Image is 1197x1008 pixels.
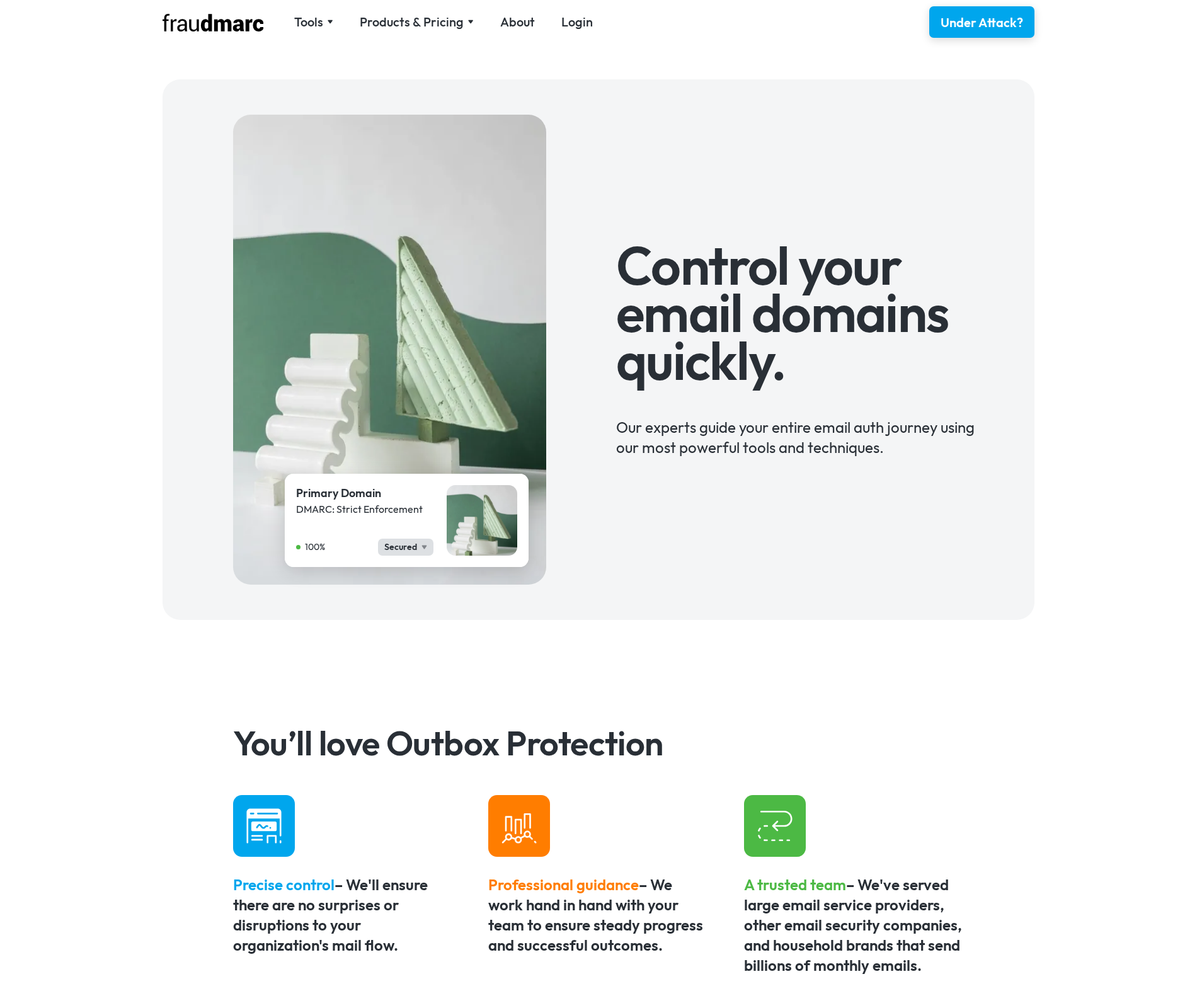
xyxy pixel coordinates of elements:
[488,874,709,955] h5: – We work hand in hand with your team to ensure steady progress and successful outcomes.
[616,398,999,457] div: Our experts guide your entire email auth journey using our most powerful tools and techniques.
[233,875,335,894] span: Precise control
[500,13,535,31] a: About
[384,541,417,554] div: Secured
[929,6,1034,38] a: Under Attack?
[233,726,965,760] h3: You’ll love Outbox Protection
[616,242,999,385] h1: Control your email domains quickly.
[360,13,464,31] div: Products & Pricing
[360,13,474,31] div: Products & Pricing
[561,13,593,31] a: Login
[294,13,323,31] div: Tools
[488,875,639,894] span: Professional guidance
[233,874,454,955] h5: – We'll ensure there are no surprises or disruptions to your organization's mail flow.
[296,485,433,501] div: Primary Domain
[744,874,965,975] h5: – We've served large email service providers, other email security companies, and household brand...
[305,541,325,554] div: 100%
[296,501,433,517] div: DMARC: Strict Enforcement
[744,875,846,894] span: A trusted team
[294,13,333,31] div: Tools
[941,14,1023,31] div: Under Attack?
